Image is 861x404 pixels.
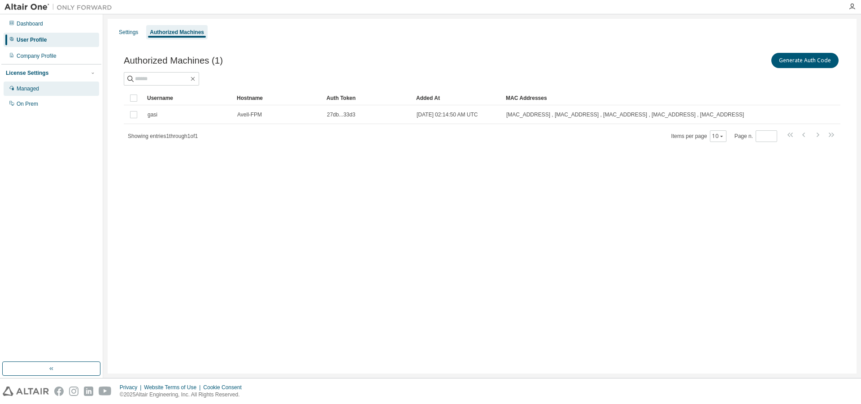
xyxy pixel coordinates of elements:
div: Managed [17,85,39,92]
div: Hostname [237,91,319,105]
img: linkedin.svg [84,387,93,396]
span: [DATE] 02:14:50 AM UTC [417,111,478,118]
div: Settings [119,29,138,36]
div: Auth Token [326,91,409,105]
button: 10 [712,133,724,140]
span: Authorized Machines (1) [124,56,223,66]
div: User Profile [17,36,47,43]
div: Dashboard [17,20,43,27]
div: Username [147,91,230,105]
img: instagram.svg [69,387,78,396]
span: 27db...33d3 [327,111,355,118]
img: youtube.svg [99,387,112,396]
p: © 2025 Altair Engineering, Inc. All Rights Reserved. [120,391,247,399]
img: altair_logo.svg [3,387,49,396]
span: gasi [148,111,157,118]
div: Privacy [120,384,144,391]
div: MAC Addresses [506,91,746,105]
div: On Prem [17,100,38,107]
span: Items per page [671,130,726,142]
span: Showing entries 1 through 1 of 1 [128,133,198,139]
div: Company Profile [17,52,57,60]
div: License Settings [6,69,48,77]
img: facebook.svg [54,387,64,396]
div: Website Terms of Use [144,384,203,391]
span: [MAC_ADDRESS] , [MAC_ADDRESS] , [MAC_ADDRESS] , [MAC_ADDRESS] , [MAC_ADDRESS] [506,111,744,118]
span: Avell-FPM [237,111,262,118]
div: Authorized Machines [150,29,204,36]
div: Cookie Consent [203,384,247,391]
img: Altair One [4,3,117,12]
div: Added At [416,91,499,105]
span: Page n. [735,130,777,142]
button: Generate Auth Code [771,53,839,68]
